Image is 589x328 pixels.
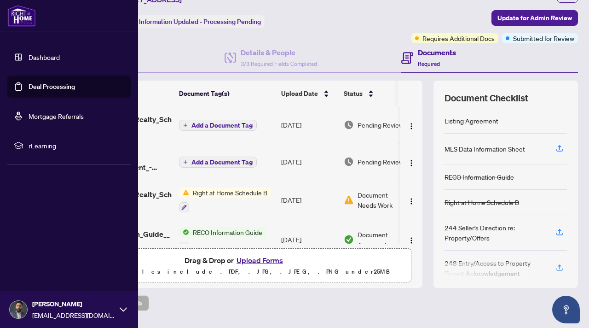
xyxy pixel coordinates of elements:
[277,220,340,259] td: [DATE]
[344,157,354,167] img: Document Status
[179,120,257,131] button: Add a Document Tag
[179,187,271,212] button: Status IconRight at Home Schedule B
[10,301,27,318] img: Profile Icon
[445,144,525,154] div: MLS Data Information Sheet
[404,154,419,169] button: Logo
[552,296,580,323] button: Open asap
[358,120,404,130] span: Pending Review
[277,106,340,143] td: [DATE]
[358,229,415,250] span: Document Approved
[408,198,415,205] img: Logo
[179,187,189,198] img: Status Icon
[29,141,124,151] span: rLearning
[183,160,188,164] span: plus
[32,299,115,309] span: [PERSON_NAME]
[32,310,115,320] span: [EMAIL_ADDRESS][DOMAIN_NAME]
[445,92,528,105] span: Document Checklist
[277,143,340,180] td: [DATE]
[491,10,578,26] button: Update for Admin Review
[358,190,405,210] span: Document Needs Work
[189,187,271,198] span: Right at Home Schedule B
[445,223,545,243] div: 244 Seller’s Direction re: Property/Offers
[234,254,286,266] button: Upload Forms
[191,159,253,165] span: Add a Document Tag
[358,157,404,167] span: Pending Review
[139,18,261,26] span: Information Updated - Processing Pending
[179,227,189,237] img: Status Icon
[418,60,440,67] span: Required
[445,116,498,126] div: Listing Agreement
[513,33,574,43] span: Submitted for Review
[344,234,354,245] img: Document Status
[281,88,318,99] span: Upload Date
[497,11,572,25] span: Update for Admin Review
[408,237,415,244] img: Logo
[445,258,545,278] div: 248 Entry/Access to Property Tenant Acknowledgement
[241,47,317,58] h4: Details & People
[344,120,354,130] img: Document Status
[418,47,456,58] h4: Documents
[29,112,84,120] a: Mortgage Referrals
[445,197,519,207] div: Right at Home Schedule B
[344,195,354,205] img: Document Status
[408,159,415,167] img: Logo
[191,122,253,129] span: Add a Document Tag
[179,156,257,168] button: Add a Document Tag
[340,81,418,106] th: Status
[445,172,514,182] div: RECO Information Guide
[344,88,363,99] span: Status
[404,117,419,132] button: Logo
[277,180,340,220] td: [DATE]
[7,5,36,27] img: logo
[29,53,60,61] a: Dashboard
[183,123,188,128] span: plus
[29,82,75,91] a: Deal Processing
[65,266,405,277] p: Supported files include .PDF, .JPG, .JPEG, .PNG under 25 MB
[189,227,266,237] span: RECO Information Guide
[185,254,286,266] span: Drag & Drop or
[404,232,419,247] button: Logo
[175,81,277,106] th: Document Tag(s)
[241,60,317,67] span: 3/3 Required Fields Completed
[277,81,340,106] th: Upload Date
[59,249,411,283] span: Drag & Drop orUpload FormsSupported files include .PDF, .JPG, .JPEG, .PNG under25MB
[408,123,415,130] img: Logo
[114,15,265,28] div: Status:
[179,119,257,131] button: Add a Document Tag
[404,193,419,207] button: Logo
[422,33,495,43] span: Requires Additional Docs
[179,227,266,252] button: Status IconRECO Information Guide
[179,157,257,168] button: Add a Document Tag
